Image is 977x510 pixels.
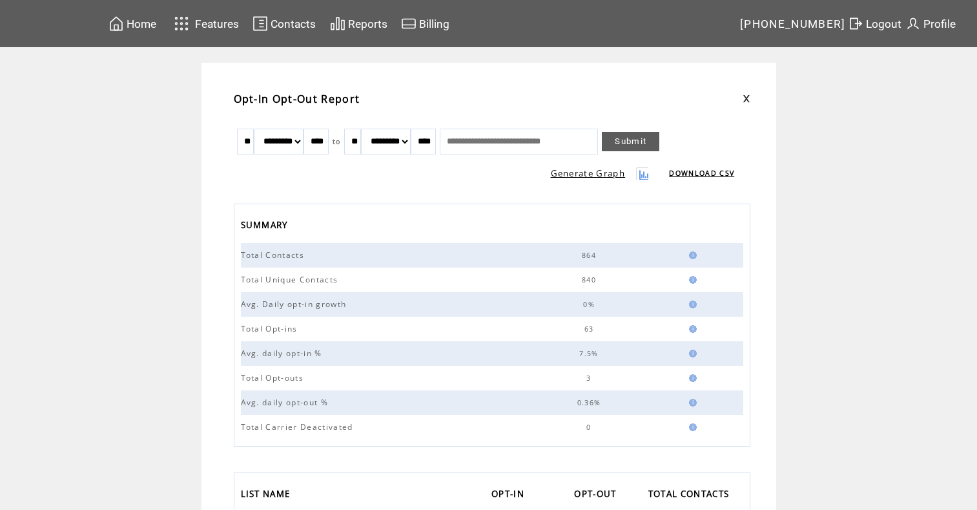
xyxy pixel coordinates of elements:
a: Features [169,11,242,36]
span: 0% [583,300,598,309]
a: Billing [399,14,451,34]
a: OPT-OUT [574,485,622,506]
span: Total Unique Contacts [241,274,342,285]
img: help.gif [685,399,697,407]
img: help.gif [685,301,697,308]
span: 864 [582,251,599,260]
span: Total Contacts [241,250,308,260]
span: Opt-In Opt-Out Report [234,92,360,106]
span: Total Opt-outs [241,372,307,383]
span: SUMMARY [241,216,291,237]
img: help.gif [685,276,697,284]
img: help.gif [685,423,697,431]
a: Logout [846,14,903,34]
img: profile.svg [905,16,921,32]
a: Home [107,14,158,34]
span: 7.5% [579,349,601,358]
span: OPT-IN [491,485,528,506]
img: home.svg [108,16,124,32]
a: Profile [903,14,958,34]
span: Avg. daily opt-in % [241,348,325,359]
span: Home [127,17,156,30]
a: TOTAL CONTACTS [648,485,736,506]
a: Contacts [251,14,318,34]
img: help.gif [685,251,697,259]
span: Logout [866,17,901,30]
span: Total Opt-ins [241,323,301,334]
span: Reports [348,17,387,30]
img: features.svg [170,13,193,34]
span: [PHONE_NUMBER] [740,17,846,30]
span: 3 [586,374,594,383]
span: 63 [584,324,597,334]
span: Billing [419,17,449,30]
img: help.gif [685,325,697,333]
span: Avg. Daily opt-in growth [241,299,350,310]
span: Avg. daily opt-out % [241,397,332,408]
img: help.gif [685,350,697,357]
span: 840 [582,275,599,284]
a: LIST NAME [241,485,297,506]
img: contacts.svg [252,16,268,32]
img: help.gif [685,374,697,382]
a: Generate Graph [551,167,626,179]
span: Features [195,17,239,30]
span: Total Carrier Deactivated [241,421,356,432]
a: DOWNLOAD CSV [669,169,734,178]
img: exit.svg [848,16,863,32]
span: OPT-OUT [574,485,619,506]
span: 0.36% [577,398,604,407]
a: Submit [602,132,659,151]
img: creidtcard.svg [401,16,417,32]
span: Contacts [271,17,316,30]
span: Profile [923,17,956,30]
span: LIST NAME [241,485,294,506]
a: Reports [328,14,389,34]
span: to [333,137,341,146]
a: OPT-IN [491,485,531,506]
span: TOTAL CONTACTS [648,485,733,506]
img: chart.svg [330,16,345,32]
span: 0 [586,423,594,432]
